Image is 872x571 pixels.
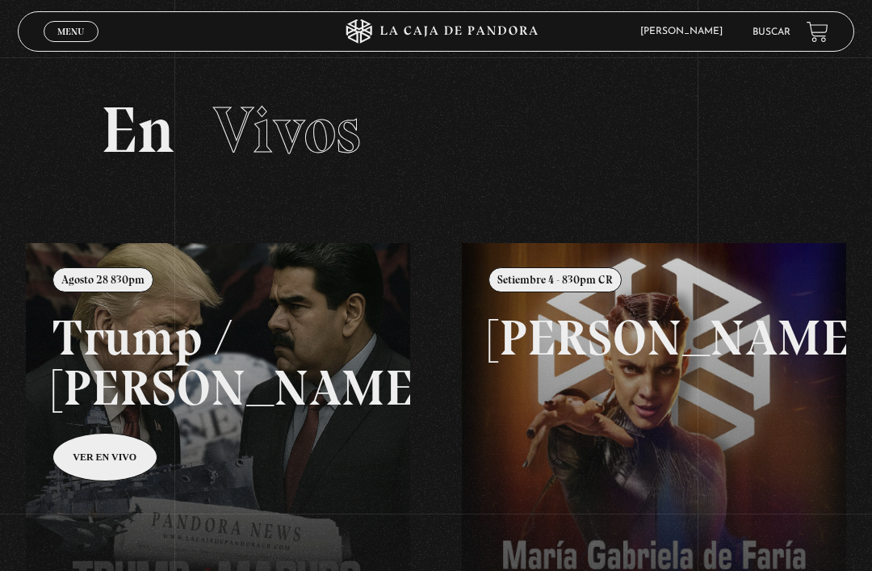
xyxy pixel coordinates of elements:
[807,21,828,43] a: View your shopping cart
[57,27,84,36] span: Menu
[632,27,739,36] span: [PERSON_NAME]
[52,40,90,52] span: Cerrar
[213,91,361,169] span: Vivos
[101,98,770,162] h2: En
[753,27,790,37] a: Buscar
